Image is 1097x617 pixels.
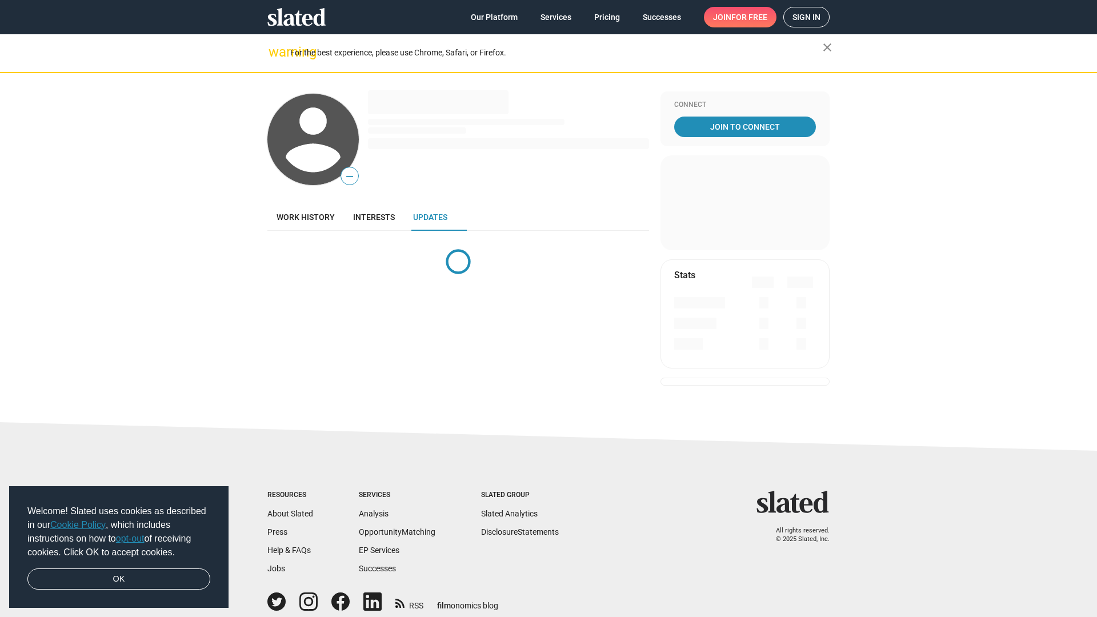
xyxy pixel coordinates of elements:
mat-card-title: Stats [674,269,695,281]
div: Services [359,491,435,500]
a: Jobs [267,564,285,573]
span: — [341,169,358,184]
a: EP Services [359,546,399,555]
a: Cookie Policy [50,520,106,530]
a: Pricing [585,7,629,27]
a: filmonomics blog [437,591,498,611]
span: Work history [277,213,335,222]
mat-icon: warning [269,45,282,59]
a: Services [531,7,580,27]
span: for free [731,7,767,27]
span: Updates [413,213,447,222]
span: Join To Connect [676,117,814,137]
span: Welcome! Slated uses cookies as described in our , which includes instructions on how to of recei... [27,504,210,559]
a: Successes [359,564,396,573]
a: Press [267,527,287,536]
span: Pricing [594,7,620,27]
span: film [437,601,451,610]
a: opt-out [116,534,145,543]
mat-icon: close [820,41,834,54]
a: Slated Analytics [481,509,538,518]
a: Work history [267,203,344,231]
a: dismiss cookie message [27,568,210,590]
a: OpportunityMatching [359,527,435,536]
a: Sign in [783,7,830,27]
a: Interests [344,203,404,231]
span: Our Platform [471,7,518,27]
span: Services [541,7,571,27]
p: All rights reserved. © 2025 Slated, Inc. [764,527,830,543]
a: DisclosureStatements [481,527,559,536]
a: About Slated [267,509,313,518]
div: Connect [674,101,816,110]
div: Slated Group [481,491,559,500]
a: Our Platform [462,7,527,27]
div: Resources [267,491,313,500]
a: Successes [634,7,690,27]
span: Successes [643,7,681,27]
span: Interests [353,213,395,222]
a: Joinfor free [704,7,776,27]
a: Join To Connect [674,117,816,137]
a: Help & FAQs [267,546,311,555]
a: Analysis [359,509,389,518]
span: Join [713,7,767,27]
span: Sign in [792,7,820,27]
div: cookieconsent [9,486,229,608]
a: Updates [404,203,457,231]
div: For the best experience, please use Chrome, Safari, or Firefox. [290,45,823,61]
a: RSS [395,594,423,611]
